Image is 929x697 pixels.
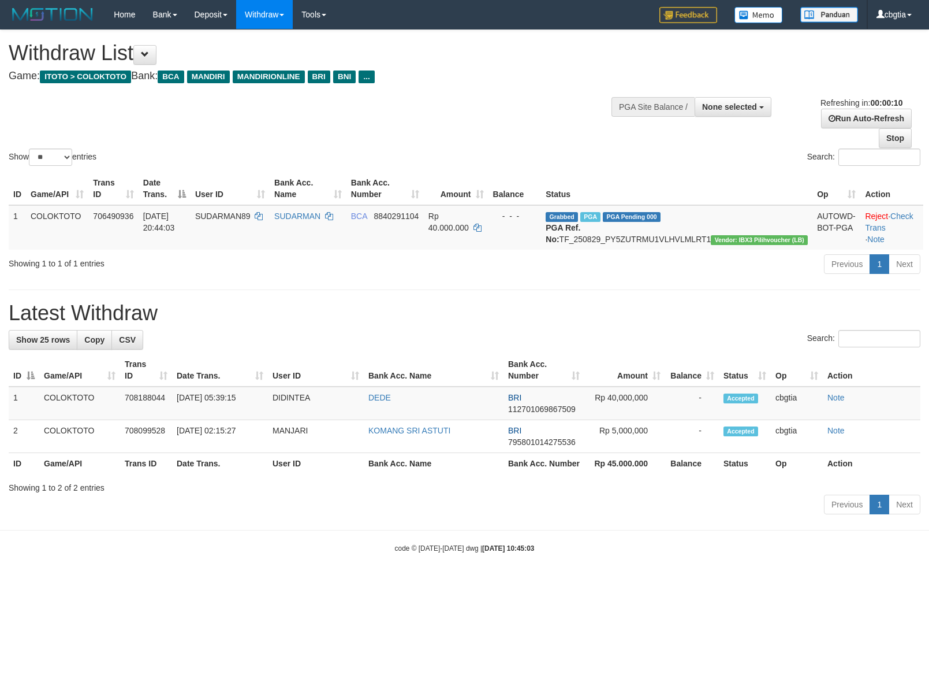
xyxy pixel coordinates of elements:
[889,495,920,514] a: Next
[611,97,695,117] div: PGA Site Balance /
[172,354,268,387] th: Date Trans.: activate to sort column ascending
[541,172,812,205] th: Status
[488,172,542,205] th: Balance
[827,426,845,435] a: Note
[665,354,719,387] th: Balance: activate to sort column ascending
[800,7,858,23] img: panduan.png
[9,172,26,205] th: ID
[771,420,823,453] td: cbgtia
[9,387,39,420] td: 1
[120,420,172,453] td: 708099528
[195,212,251,221] span: SUDARMAN89
[695,97,771,117] button: None selected
[374,212,419,221] span: Copy 8840291104 to clipboard
[9,453,39,474] th: ID
[424,172,488,205] th: Amount: activate to sort column ascending
[508,438,576,447] span: Copy 795801014275536 to clipboard
[111,330,143,350] a: CSV
[503,354,584,387] th: Bank Acc. Number: activate to sort column ascending
[428,212,469,232] span: Rp 40.000.000
[807,149,920,166] label: Search:
[268,387,364,420] td: DIDINTEA
[584,387,665,420] td: Rp 40,000,000
[584,420,665,453] td: Rp 5,000,000
[820,98,902,107] span: Refreshing in:
[9,354,39,387] th: ID: activate to sort column descending
[584,354,665,387] th: Amount: activate to sort column ascending
[158,71,184,83] span: BCA
[824,254,870,274] a: Previous
[359,71,374,83] span: ...
[172,453,268,474] th: Date Trans.
[26,172,88,205] th: Game/API: activate to sort column ascending
[39,354,120,387] th: Game/API: activate to sort column ascending
[16,335,70,344] span: Show 25 rows
[860,205,923,250] td: · ·
[584,453,665,474] th: Rp 45.000.000
[603,212,661,222] span: PGA Pending
[9,253,378,269] div: Showing 1 to 1 of 1 entries
[172,420,268,453] td: [DATE] 02:15:27
[39,453,120,474] th: Game/API
[364,354,503,387] th: Bank Acc. Name: activate to sort column ascending
[351,212,367,221] span: BCA
[541,205,812,250] td: TF_250829_PY5ZUTRMU1VLHVLMLRT1
[268,420,364,453] td: MANJARI
[9,71,608,82] h4: Game: Bank:
[9,6,96,23] img: MOTION_logo.png
[827,393,845,402] a: Note
[702,102,757,112] span: None selected
[191,172,270,205] th: User ID: activate to sort column ascending
[482,544,534,553] strong: [DATE] 10:45:03
[139,172,191,205] th: Date Trans.: activate to sort column descending
[860,172,923,205] th: Action
[9,477,920,494] div: Showing 1 to 2 of 2 entries
[723,394,758,403] span: Accepted
[865,212,888,221] a: Reject
[580,212,600,222] span: Marked by cbgkecap
[503,453,584,474] th: Bank Acc. Number
[823,354,920,387] th: Action
[39,387,120,420] td: COLOKTOTO
[812,205,860,250] td: AUTOWD-BOT-PGA
[734,7,783,23] img: Button%20Memo.svg
[346,172,424,205] th: Bank Acc. Number: activate to sort column ascending
[771,453,823,474] th: Op
[659,7,717,23] img: Feedback.jpg
[77,330,112,350] a: Copy
[26,205,88,250] td: COLOKTOTO
[812,172,860,205] th: Op: activate to sort column ascending
[9,420,39,453] td: 2
[870,495,889,514] a: 1
[867,235,885,244] a: Note
[508,405,576,414] span: Copy 112701069867509 to clipboard
[40,71,131,83] span: ITOTO > COLOKTOTO
[233,71,305,83] span: MANDIRIONLINE
[93,212,133,221] span: 706490936
[270,172,346,205] th: Bank Acc. Name: activate to sort column ascending
[879,128,912,148] a: Stop
[508,393,521,402] span: BRI
[9,205,26,250] td: 1
[187,71,230,83] span: MANDIRI
[120,387,172,420] td: 708188044
[719,354,771,387] th: Status: activate to sort column ascending
[823,453,920,474] th: Action
[870,98,902,107] strong: 00:00:10
[546,223,580,244] b: PGA Ref. No:
[268,453,364,474] th: User ID
[120,453,172,474] th: Trans ID
[719,453,771,474] th: Status
[821,109,912,128] a: Run Auto-Refresh
[838,149,920,166] input: Search:
[665,387,719,420] td: -
[807,330,920,347] label: Search:
[723,427,758,436] span: Accepted
[546,212,578,222] span: Grabbed
[665,420,719,453] td: -
[508,426,521,435] span: BRI
[364,453,503,474] th: Bank Acc. Name
[333,71,356,83] span: BNI
[368,426,450,435] a: KOMANG SRI ASTUTI
[771,387,823,420] td: cbgtia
